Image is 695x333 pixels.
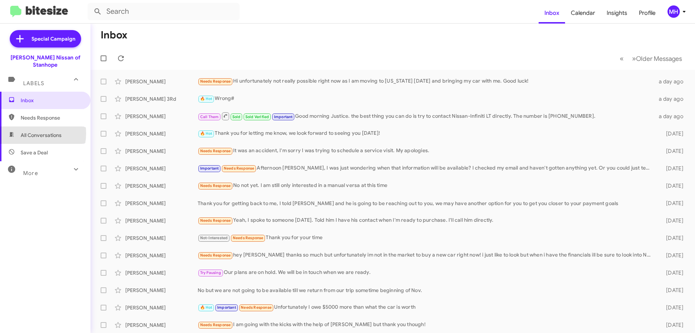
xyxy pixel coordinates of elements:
div: Afternoon [PERSON_NAME], I was just wondering when that information will be available? I checked ... [198,164,654,172]
span: 🔥 Hot [200,131,212,136]
div: Good morning Justice. the best thing you can do is try to contact Nissan-Infiniti LT directly. Th... [198,112,654,121]
div: I am going with the kicks with the help of [PERSON_NAME] but thank you though! [198,321,654,329]
div: Wrong# [198,95,654,103]
div: [DATE] [654,200,689,207]
div: [PERSON_NAME] [125,287,198,294]
div: Yeah, I spoke to someone [DATE]. Told him I have his contact when I'm ready to purchase. I'll cal... [198,216,654,225]
div: [DATE] [654,269,689,276]
div: [DATE] [654,321,689,329]
div: [PERSON_NAME] [125,182,198,190]
div: Thank you for letting me know, we look forward to seeing you [DATE]! [198,129,654,138]
span: More [23,170,38,176]
div: No not yet. I am still only interested in a manual versa at this time [198,182,654,190]
div: [DATE] [654,304,689,311]
span: All Conversations [21,132,62,139]
span: Sold Verified [245,115,269,119]
span: Special Campaign [31,35,75,42]
div: Thank you for getting back to me, I told [PERSON_NAME] and he is going to be reaching out to you,... [198,200,654,207]
span: Needs Response [233,236,264,240]
div: a day ago [654,95,689,103]
span: 🔥 Hot [200,305,212,310]
span: » [632,54,636,63]
div: [PERSON_NAME] [125,234,198,242]
div: [PERSON_NAME] [125,269,198,276]
span: Call Them [200,115,219,119]
div: a day ago [654,113,689,120]
span: Inbox [21,97,82,104]
div: Hi unfortunately not really possible right now as I am moving to [US_STATE] [DATE] and bringing m... [198,77,654,86]
span: Needs Response [200,322,231,327]
div: [PERSON_NAME] [125,304,198,311]
span: 🔥 Hot [200,96,212,101]
div: hey [PERSON_NAME] thanks so much but unfortunately im not in the market to buy a new car right no... [198,251,654,259]
div: [DATE] [654,182,689,190]
span: Sold [232,115,241,119]
div: MH [667,5,680,18]
span: Needs Response [200,218,231,223]
span: Save a Deal [21,149,48,156]
span: Needs Response [200,253,231,258]
span: Not-Interested [200,236,228,240]
div: [DATE] [654,165,689,172]
span: Needs Response [200,149,231,153]
span: Labels [23,80,44,87]
div: a day ago [654,78,689,85]
span: Needs Response [21,114,82,121]
nav: Page navigation example [616,51,686,66]
div: [PERSON_NAME] [125,217,198,224]
div: [PERSON_NAME] [125,113,198,120]
span: Important [217,305,236,310]
button: Previous [615,51,628,66]
a: Inbox [539,3,565,24]
span: Try Pausing [200,270,221,275]
a: Special Campaign [10,30,81,47]
div: Thank you for your time [198,234,654,242]
span: Important [200,166,219,171]
button: Next [628,51,686,66]
div: [PERSON_NAME] [125,165,198,172]
span: Needs Response [224,166,254,171]
a: Insights [601,3,633,24]
div: It was an accident, I'm sorry I was trying to schedule a service visit. My apologies. [198,147,654,155]
a: Profile [633,3,661,24]
span: Older Messages [636,55,682,63]
div: Our plans are on hold. We will be in touch when we are ready. [198,269,654,277]
div: [PERSON_NAME] [125,321,198,329]
a: Calendar [565,3,601,24]
div: [PERSON_NAME] [125,200,198,207]
button: MH [661,5,687,18]
div: [DATE] [654,217,689,224]
div: [PERSON_NAME] [125,147,198,155]
span: Needs Response [241,305,271,310]
div: [DATE] [654,234,689,242]
div: [PERSON_NAME] [125,130,198,137]
span: Important [274,115,293,119]
span: « [620,54,624,63]
div: No but we are not going to be available till we return from our trip sometime beginning of Nov. [198,287,654,294]
div: [DATE] [654,130,689,137]
span: Needs Response [200,183,231,188]
input: Search [88,3,240,20]
div: [PERSON_NAME] [125,252,198,259]
h1: Inbox [101,29,127,41]
div: [DATE] [654,287,689,294]
div: Unfortunately I owe $5000 more than what the car is worth [198,303,654,312]
div: [DATE] [654,252,689,259]
span: Needs Response [200,79,231,84]
div: [PERSON_NAME] [125,78,198,85]
div: [PERSON_NAME] 3Rd [125,95,198,103]
div: [DATE] [654,147,689,155]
